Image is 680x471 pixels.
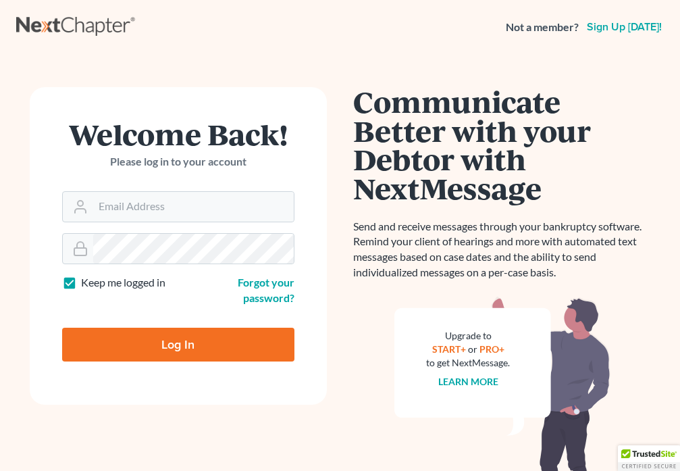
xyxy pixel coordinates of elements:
[62,120,294,149] h1: Welcome Back!
[584,22,664,32] a: Sign up [DATE]!
[479,343,504,355] a: PRO+
[427,329,511,343] div: Upgrade to
[62,328,294,362] input: Log In
[438,376,498,387] a: Learn more
[618,445,680,471] div: TrustedSite Certified
[238,276,294,304] a: Forgot your password?
[427,356,511,370] div: to get NextMessage.
[354,219,651,280] p: Send and receive messages through your bankruptcy software. Remind your client of hearings and mo...
[468,343,477,355] span: or
[93,192,294,222] input: Email Address
[62,154,294,170] p: Please log in to your account
[432,343,466,355] a: START+
[354,87,651,203] h1: Communicate Better with your Debtor with NextMessage
[81,275,165,291] label: Keep me logged in
[506,20,579,35] strong: Not a member?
